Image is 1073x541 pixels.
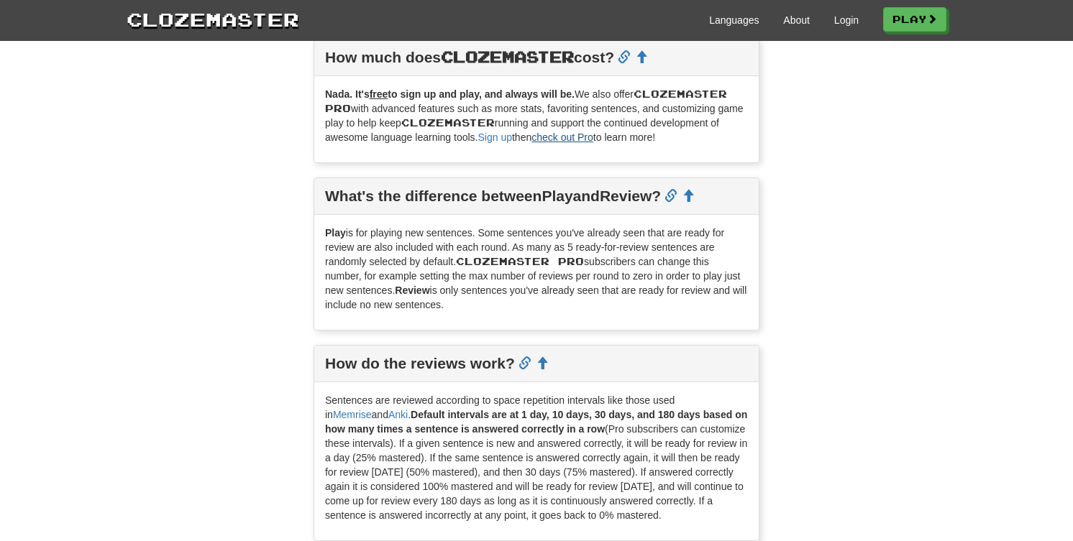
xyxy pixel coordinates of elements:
[834,13,859,27] a: Login
[531,131,593,143] a: check out Pro
[709,13,759,27] a: Languages
[883,7,946,32] a: Play
[542,188,572,204] strong: Play
[665,190,677,204] a: Permalink
[370,88,388,100] u: free
[333,409,372,420] a: Memrise
[325,393,748,522] p: Sentences are reviewed according to space repetition intervals like those used in and . (Pro subs...
[325,227,346,239] strong: Play
[401,116,495,129] span: Clozemaster
[456,255,584,267] span: Clozemaster Pro
[325,409,747,435] strong: Default intervals are at 1 day, 10 days, 30 days, and 180 days based on how many times a sentence...
[325,226,748,312] p: is for playing new sentences. Some sentences you've already seen that are ready for review are al...
[519,357,531,371] a: Permalink
[395,285,429,296] strong: Review
[314,346,759,382] div: How do the reviews work?
[388,409,408,420] a: Anki
[783,13,810,27] a: About
[478,131,511,143] a: Sign up
[618,51,631,65] a: Permalink
[325,87,748,144] p: We also offer with advanced features such as more stats, favoriting sentences, and customizing ga...
[314,178,759,215] div: What's the difference between and ?
[600,188,652,204] strong: Review
[325,88,575,100] strong: Nada. It's to sign up and play, and always will be.
[127,6,299,32] a: Clozemaster
[314,39,759,76] div: How much does cost?
[441,47,574,65] span: Clozemaster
